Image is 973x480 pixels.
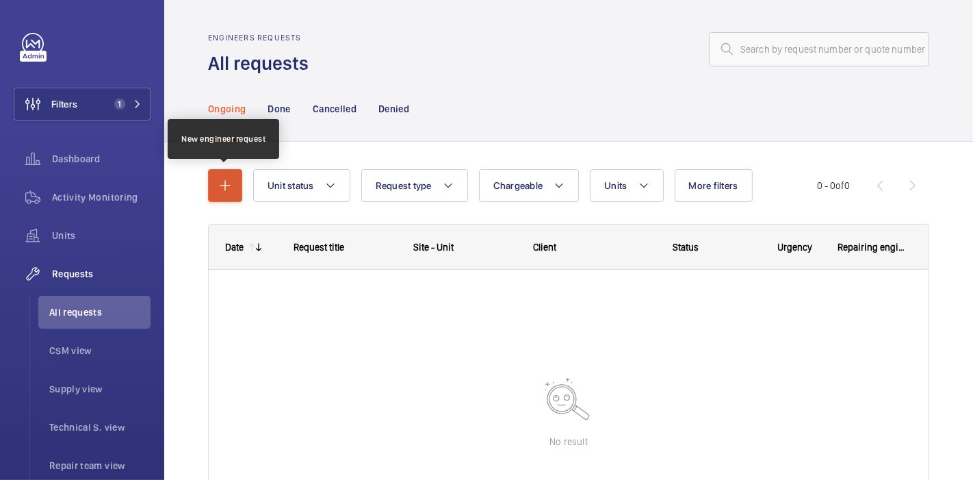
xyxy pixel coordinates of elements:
[49,459,151,472] span: Repair team view
[479,169,580,202] button: Chargeable
[675,169,753,202] button: More filters
[253,169,350,202] button: Unit status
[376,180,432,191] span: Request type
[14,88,151,121] button: Filters1
[817,181,850,190] span: 0 - 0 0
[52,152,151,166] span: Dashboard
[709,32,929,66] input: Search by request number or quote number
[114,99,125,110] span: 1
[294,242,344,253] span: Request title
[225,242,244,253] div: Date
[208,33,317,42] h2: Engineers requests
[493,180,543,191] span: Chargeable
[49,420,151,434] span: Technical S. view
[181,133,265,145] div: New engineer request
[604,180,627,191] span: Units
[208,51,317,76] h1: All requests
[590,169,663,202] button: Units
[413,242,454,253] span: Site - Unit
[838,242,907,253] span: Repairing engineer
[533,242,556,253] span: Client
[361,169,468,202] button: Request type
[689,180,738,191] span: More filters
[208,102,246,116] p: Ongoing
[313,102,356,116] p: Cancelled
[378,102,409,116] p: Denied
[835,180,844,191] span: of
[52,267,151,281] span: Requests
[268,102,290,116] p: Done
[52,190,151,204] span: Activity Monitoring
[268,180,314,191] span: Unit status
[49,305,151,319] span: All requests
[51,97,77,111] span: Filters
[49,344,151,357] span: CSM view
[673,242,699,253] span: Status
[52,229,151,242] span: Units
[778,242,813,253] span: Urgency
[49,382,151,396] span: Supply view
